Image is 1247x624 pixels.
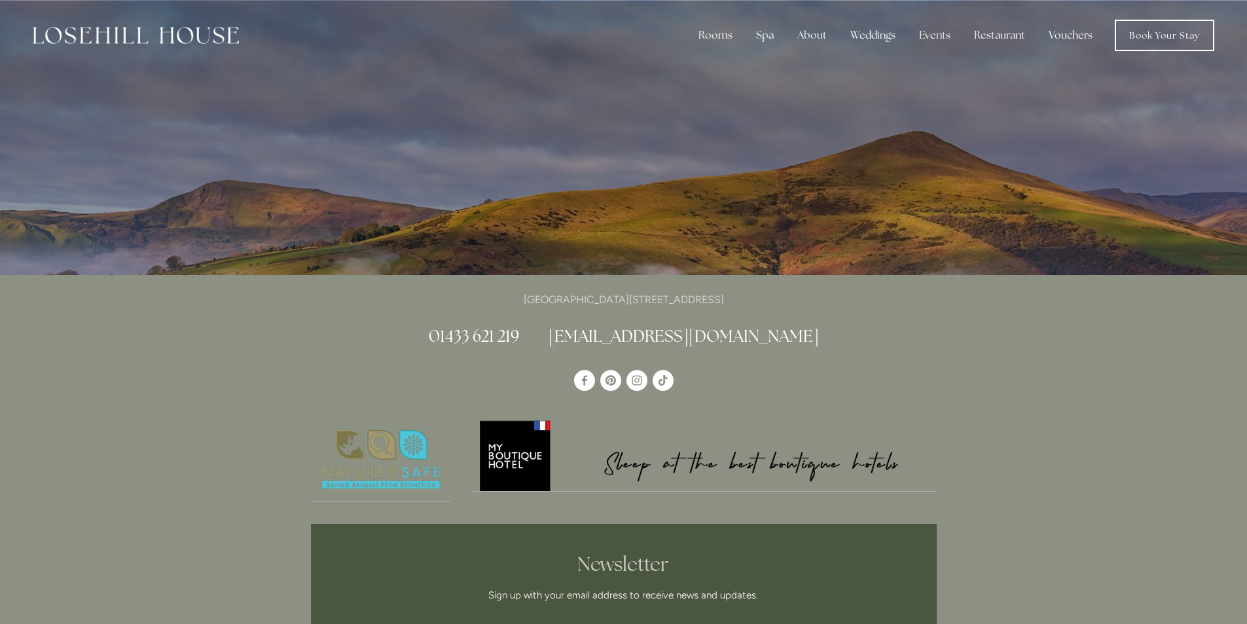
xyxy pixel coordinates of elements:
[840,22,906,48] div: Weddings
[787,22,837,48] div: About
[1115,20,1214,51] a: Book Your Stay
[600,370,621,391] a: Pinterest
[909,22,961,48] div: Events
[746,22,784,48] div: Spa
[429,325,519,346] a: 01433 621 219
[473,418,937,491] img: My Boutique Hotel - Logo
[653,370,674,391] a: TikTok
[574,370,595,391] a: Losehill House Hotel & Spa
[549,325,819,346] a: [EMAIL_ADDRESS][DOMAIN_NAME]
[1038,22,1103,48] a: Vouchers
[688,22,743,48] div: Rooms
[311,291,937,308] p: [GEOGRAPHIC_DATA][STREET_ADDRESS]
[473,418,937,492] a: My Boutique Hotel - Logo
[626,370,647,391] a: Instagram
[382,553,865,576] h2: Newsletter
[382,587,865,603] p: Sign up with your email address to receive news and updates.
[311,418,451,501] img: Nature's Safe - Logo
[33,27,239,44] img: Losehill House
[964,22,1036,48] div: Restaurant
